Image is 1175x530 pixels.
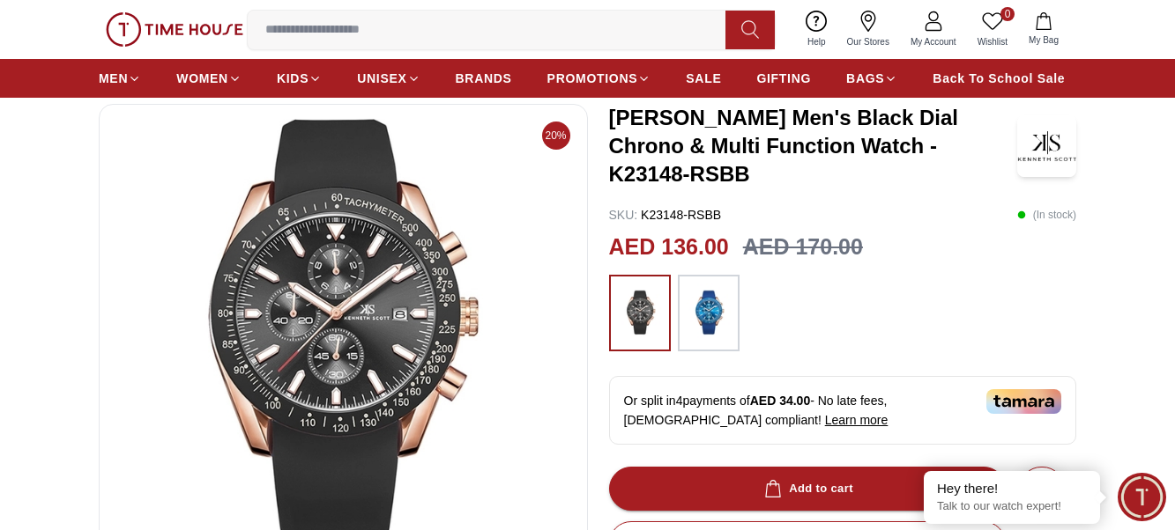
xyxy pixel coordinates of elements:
img: Kenneth Scott Men's Black Dial Chrono & Multi Function Watch - K23148-RSBB [1017,115,1076,177]
a: Our Stores [837,7,900,52]
span: Our Stores [840,35,896,48]
span: UNISEX [357,70,406,87]
h3: [PERSON_NAME] Men's Black Dial Chrono & Multi Function Watch - K23148-RSBB [609,104,1018,188]
span: Learn more [825,413,889,427]
span: BRANDS [456,70,512,87]
a: UNISEX [357,63,420,94]
span: 20% [542,121,570,150]
button: Add to cart [609,467,1006,511]
div: Or split in 4 payments of - No late fees, [DEMOGRAPHIC_DATA] compliant! [609,376,1077,445]
span: Help [800,35,833,48]
span: SKU : [609,208,638,222]
a: PROMOTIONS [547,63,651,94]
a: 0Wishlist [967,7,1018,52]
span: MEN [99,70,128,87]
span: AED 34.00 [750,394,810,408]
a: SALE [686,63,721,94]
p: K23148-RSBB [609,206,722,224]
h2: AED 136.00 [609,231,729,264]
img: Tamara [986,389,1061,414]
a: Help [797,7,837,52]
span: GIFTING [756,70,811,87]
h3: AED 170.00 [743,231,863,264]
span: Back To School Sale [933,70,1065,87]
div: Chat Widget [1118,473,1166,521]
div: Hey there! [937,480,1087,497]
span: WOMEN [176,70,228,87]
span: BAGS [846,70,884,87]
span: My Account [904,35,963,48]
p: ( In stock ) [1017,206,1076,224]
span: 0 [1000,7,1015,21]
span: KIDS [277,70,309,87]
div: Add to cart [761,479,853,499]
a: BRANDS [456,63,512,94]
a: GIFTING [756,63,811,94]
a: MEN [99,63,141,94]
span: Wishlist [970,35,1015,48]
img: ... [106,12,243,47]
a: BAGS [846,63,897,94]
p: Talk to our watch expert! [937,499,1087,514]
img: ... [618,283,662,343]
a: WOMEN [176,63,242,94]
span: SALE [686,70,721,87]
a: KIDS [277,63,322,94]
a: Back To School Sale [933,63,1065,94]
span: PROMOTIONS [547,70,638,87]
img: ... [687,283,731,343]
span: My Bag [1022,33,1066,47]
button: My Bag [1018,9,1069,50]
